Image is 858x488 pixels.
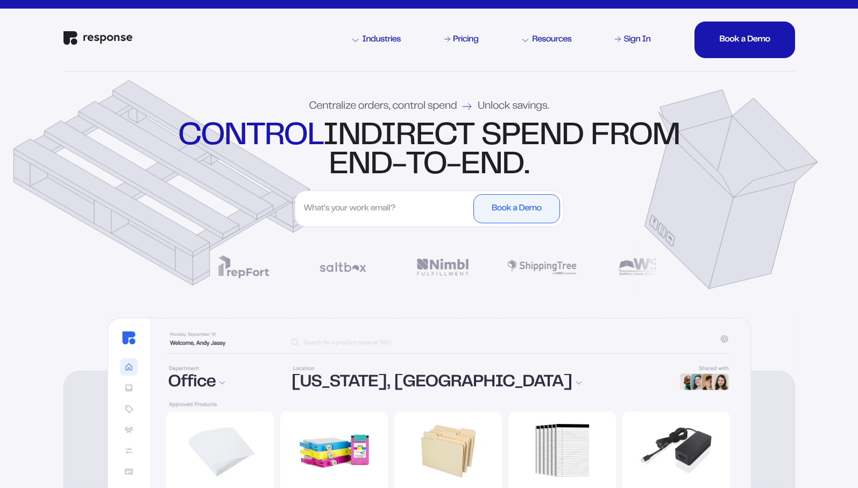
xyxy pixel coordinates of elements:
div: Book a Demo [492,204,541,213]
div: Industries [352,36,401,44]
a: Sign In [613,33,653,46]
div: Sign In [623,36,650,44]
button: Book a DemoBook a DemoBook a DemoBook a Demo [694,22,795,58]
div: Resources [522,36,571,44]
a: Response Home [63,31,132,48]
strong: control [178,123,323,151]
img: Response Logo [63,31,132,45]
div: Centralize orders, control spend [309,101,549,112]
input: What's your work email? [299,194,471,223]
button: Book a Demo [473,194,559,223]
a: Pricing [443,33,480,46]
div: [US_STATE], [GEOGRAPHIC_DATA] [292,374,665,392]
span: Unlock savings. [478,101,549,112]
div: Pricing [453,36,478,44]
div: Office [168,374,279,392]
div: Book a Demo [719,36,770,44]
div: indirect spend from end-to-end. [175,122,683,180]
